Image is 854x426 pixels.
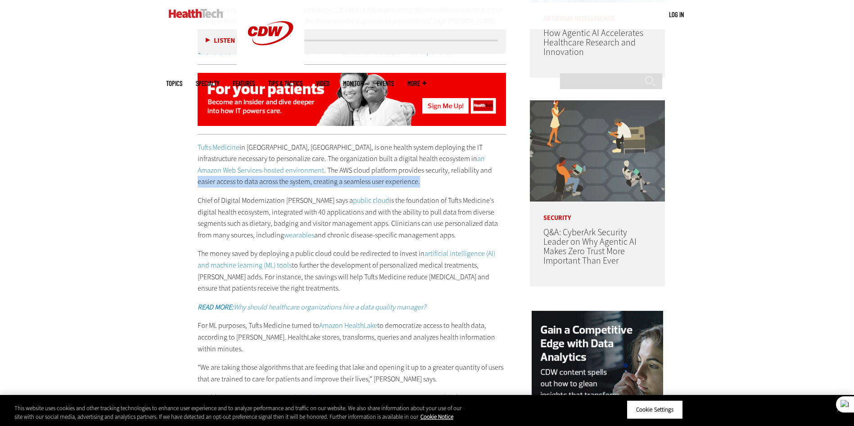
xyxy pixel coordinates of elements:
a: Events [377,80,394,87]
a: Amazon HealthLake [319,321,377,330]
p: In addition, are connecting patients to more personalized care. [198,392,506,404]
p: in [GEOGRAPHIC_DATA], [GEOGRAPHIC_DATA], is one health system deploying the IT infrastructure nec... [198,142,506,188]
a: Log in [669,10,684,18]
img: Home [169,9,223,18]
a: Features [233,80,255,87]
a: CDW [237,59,304,69]
a: Tufts Medicine [198,143,239,152]
a: READ MORE:Why should healthcare organizations hire a data quality manager? [198,302,426,312]
p: The money saved by deploying a public cloud could be redirected to invest in to further the devel... [198,248,506,294]
em: Why should healthcare organizations hire a data quality manager? [198,302,426,312]
a: wearables [284,230,314,240]
a: Tips & Tactics [268,80,303,87]
button: Close [830,399,849,419]
span: Specialty [196,80,219,87]
strong: READ MORE: [198,302,234,312]
span: More [407,80,426,87]
p: Chief of Digital Modernization [PERSON_NAME] says a is the foundation of Tufts Medicine’s digital... [198,195,506,241]
a: More information about your privacy [420,413,453,421]
a: Video [316,80,330,87]
p: “We are taking those algorithms that are feeding that lake and opening it up to a greater quantit... [198,362,506,385]
a: Amazon Lex-powered chatbots [232,393,323,402]
a: an Amazon Web Services-hosted environment [198,154,485,175]
a: MonITor [343,80,363,87]
button: Cookie Settings [627,400,683,419]
a: Q&A: CyberArk Security Leader on Why Agentic AI Makes Zero Trust More Important Than Ever [543,226,637,267]
img: Insider: patient-centered care [198,73,506,126]
a: public cloud [353,196,389,205]
p: Security [530,202,665,221]
p: For ML purposes, Tufts Medicine turned to to democratize access to health data, according to [PER... [198,320,506,354]
span: Topics [166,80,182,87]
img: Group of humans and robots accessing a network [530,100,665,202]
div: This website uses cookies and other tracking technologies to enhance user experience and to analy... [14,404,470,422]
div: User menu [669,10,684,19]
